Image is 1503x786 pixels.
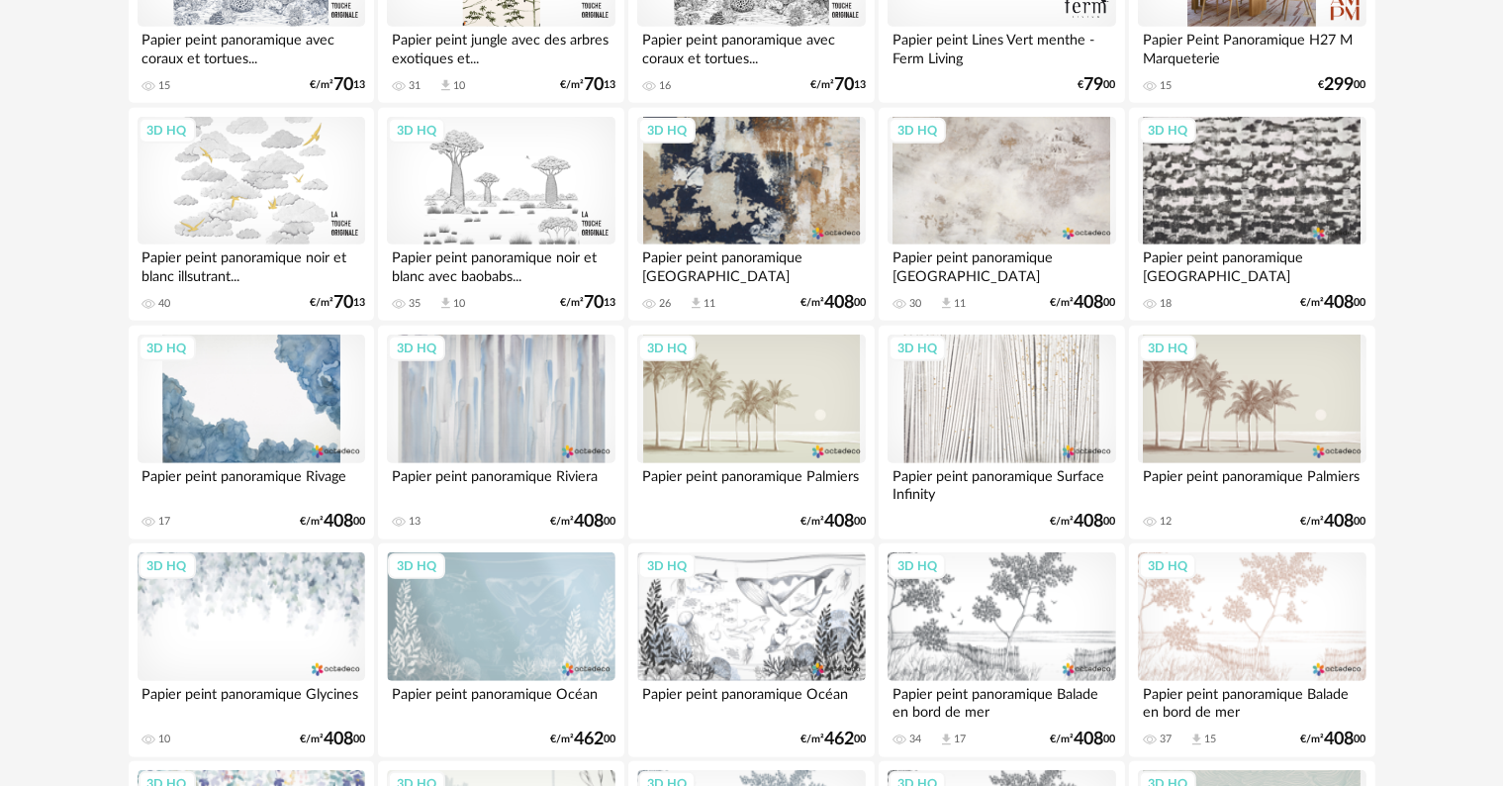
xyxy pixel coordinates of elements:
[574,733,604,746] span: 462
[574,515,604,529] span: 408
[1325,515,1355,529] span: 408
[1301,515,1366,529] div: €/m² 00
[138,463,365,503] div: Papier peint panoramique Rivage
[1138,463,1365,503] div: Papier peint panoramique Palmiers
[1139,553,1196,579] div: 3D HQ
[333,296,353,310] span: 70
[138,681,365,721] div: Papier peint panoramique Glycines
[704,297,715,311] div: 11
[628,326,874,540] a: 3D HQ Papier peint panoramique Palmiers €/m²40800
[909,297,921,311] div: 30
[1160,297,1172,311] div: 18
[659,79,671,93] div: 16
[560,78,615,92] div: €/m² 13
[637,27,865,66] div: Papier peint panoramique avec coraux et tortues...
[138,245,365,284] div: Papier peint panoramique noir et blanc illsutrant...
[888,27,1115,66] div: Papier peint Lines Vert menthe - Ferm Living
[310,296,365,310] div: €/m² 13
[387,27,614,66] div: Papier peint jungle avec des arbres exotiques et...
[824,733,854,746] span: 462
[909,733,921,746] div: 34
[129,108,374,322] a: 3D HQ Papier peint panoramique noir et blanc illsutrant... 40 €/m²7013
[638,336,696,361] div: 3D HQ
[1160,733,1172,746] div: 37
[800,515,866,529] div: €/m² 00
[1319,78,1366,92] div: € 00
[300,515,365,529] div: €/m² 00
[1138,681,1365,721] div: Papier peint panoramique Balade en bord de mer
[879,108,1124,322] a: 3D HQ Papier peint panoramique [GEOGRAPHIC_DATA] 30 Download icon 11 €/m²40800
[1325,78,1355,92] span: 299
[800,733,866,746] div: €/m² 00
[879,543,1124,757] a: 3D HQ Papier peint panoramique Balade en bord de mer 34 Download icon 17 €/m²40800
[824,296,854,310] span: 408
[139,118,196,144] div: 3D HQ
[1138,27,1365,66] div: Papier Peint Panoramique H27 M Marqueterie
[453,79,465,93] div: 10
[824,515,854,529] span: 408
[879,326,1124,540] a: 3D HQ Papier peint panoramique Surface Infinity €/m²40800
[438,296,453,311] span: Download icon
[378,108,623,322] a: 3D HQ Papier peint panoramique noir et blanc avec baobabs... 35 Download icon 10 €/m²7013
[1084,78,1104,92] span: 79
[387,681,614,721] div: Papier peint panoramique Océan
[834,78,854,92] span: 70
[1129,543,1374,757] a: 3D HQ Papier peint panoramique Balade en bord de mer 37 Download icon 15 €/m²40800
[310,78,365,92] div: €/m² 13
[387,463,614,503] div: Papier peint panoramique Riviera
[159,733,171,746] div: 10
[939,296,954,311] span: Download icon
[637,463,865,503] div: Papier peint panoramique Palmiers
[810,78,866,92] div: €/m² 13
[409,515,421,529] div: 13
[1075,515,1104,529] span: 408
[388,553,445,579] div: 3D HQ
[388,118,445,144] div: 3D HQ
[1160,79,1172,93] div: 15
[324,515,353,529] span: 408
[438,78,453,93] span: Download icon
[628,543,874,757] a: 3D HQ Papier peint panoramique Océan €/m²46200
[378,326,623,540] a: 3D HQ Papier peint panoramique Riviera 13 €/m²40800
[159,79,171,93] div: 15
[637,245,865,284] div: Papier peint panoramique [GEOGRAPHIC_DATA]
[388,336,445,361] div: 3D HQ
[638,118,696,144] div: 3D HQ
[659,297,671,311] div: 26
[378,543,623,757] a: 3D HQ Papier peint panoramique Océan €/m²46200
[584,296,604,310] span: 70
[300,733,365,746] div: €/m² 00
[888,245,1115,284] div: Papier peint panoramique [GEOGRAPHIC_DATA]
[550,515,615,529] div: €/m² 00
[1079,78,1116,92] div: € 00
[638,553,696,579] div: 3D HQ
[954,297,966,311] div: 11
[550,733,615,746] div: €/m² 00
[584,78,604,92] span: 70
[324,733,353,746] span: 408
[453,297,465,311] div: 10
[1051,515,1116,529] div: €/m² 00
[1160,515,1172,529] div: 12
[1189,733,1204,747] span: Download icon
[637,681,865,721] div: Papier peint panoramique Océan
[129,543,374,757] a: 3D HQ Papier peint panoramique Glycines 10 €/m²40800
[1204,733,1216,746] div: 15
[138,27,365,66] div: Papier peint panoramique avec coraux et tortues...
[333,78,353,92] span: 70
[888,681,1115,721] div: Papier peint panoramique Balade en bord de mer
[560,296,615,310] div: €/m² 13
[409,79,421,93] div: 31
[1075,733,1104,746] span: 408
[888,463,1115,503] div: Papier peint panoramique Surface Infinity
[129,326,374,540] a: 3D HQ Papier peint panoramique Rivage 17 €/m²40800
[159,515,171,529] div: 17
[387,245,614,284] div: Papier peint panoramique noir et blanc avec baobabs...
[1138,245,1365,284] div: Papier peint panoramique [GEOGRAPHIC_DATA]
[159,297,171,311] div: 40
[800,296,866,310] div: €/m² 00
[1129,326,1374,540] a: 3D HQ Papier peint panoramique Palmiers 12 €/m²40800
[1325,296,1355,310] span: 408
[1051,296,1116,310] div: €/m² 00
[689,296,704,311] span: Download icon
